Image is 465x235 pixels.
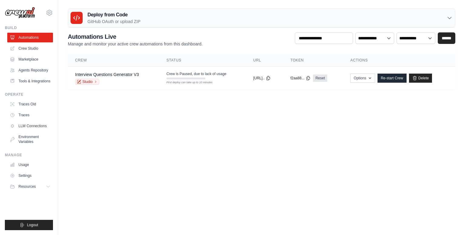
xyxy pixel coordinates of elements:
[7,44,53,53] a: Crew Studio
[5,7,35,19] img: Logo
[283,54,343,67] th: Token
[167,81,205,85] div: First deploy can take up to 10 minutes
[343,54,455,67] th: Actions
[7,182,53,191] button: Resources
[7,55,53,64] a: Marketplace
[378,74,407,83] a: Re-start Crew
[7,171,53,180] a: Settings
[75,72,139,77] a: Interview Questions Generator V3
[159,54,246,67] th: Status
[409,74,432,83] a: Delete
[7,99,53,109] a: Traces Old
[18,184,36,189] span: Resources
[7,65,53,75] a: Agents Repository
[87,11,140,18] h3: Deploy from Code
[167,71,226,76] span: Crew is Paused, due to lack of usage
[7,121,53,131] a: LLM Connections
[313,74,327,82] a: Reset
[7,132,53,147] a: Environment Variables
[75,79,99,85] a: Studio
[7,76,53,86] a: Tools & Integrations
[27,223,38,227] span: Logout
[68,54,159,67] th: Crew
[350,74,375,83] button: Options
[7,110,53,120] a: Traces
[5,92,53,97] div: Operate
[5,153,53,157] div: Manage
[5,220,53,230] button: Logout
[7,33,53,42] a: Automations
[87,18,140,25] p: GitHub OAuth or upload ZIP
[290,76,311,81] button: f2aa88...
[5,25,53,30] div: Build
[68,41,203,47] p: Manage and monitor your active crew automations from this dashboard.
[68,32,203,41] h2: Automations Live
[7,160,53,170] a: Usage
[246,54,283,67] th: URL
